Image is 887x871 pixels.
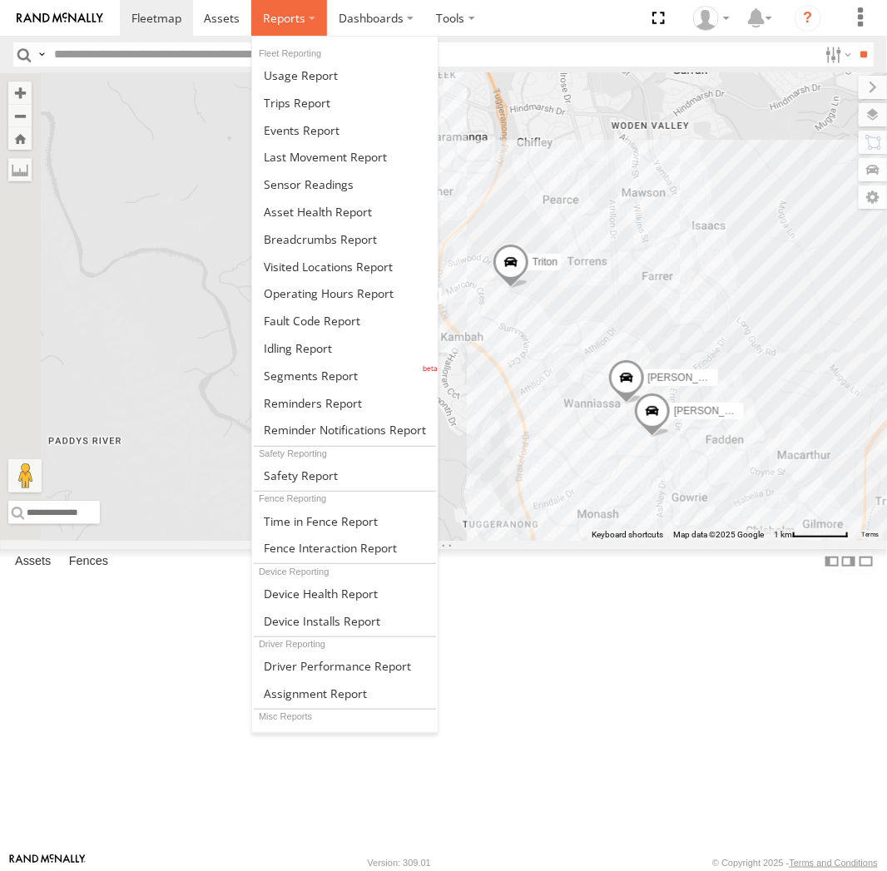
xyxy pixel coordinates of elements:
label: Dock Summary Table to the Left [824,549,840,573]
span: Map data ©2025 Google [673,530,764,539]
a: Asset Operating Hours Report [252,280,438,307]
a: Trips Report [252,89,438,116]
i: ? [795,5,821,32]
button: Zoom out [8,104,32,127]
span: 1 km [774,530,792,539]
a: Visit our Website [9,854,86,871]
label: Map Settings [859,186,887,209]
a: Fault Code Report [252,307,438,334]
span: [PERSON_NAME] [648,372,731,384]
a: Idling Report [252,334,438,362]
a: Breadcrumbs Report [252,225,438,253]
div: Version: 309.01 [368,858,431,868]
a: Device Health Report [252,580,438,607]
a: Full Events Report [252,116,438,144]
label: Dock Summary Table to the Right [840,549,857,573]
label: Assets [7,550,59,573]
a: Last Movement Report [252,143,438,171]
button: Keyboard shortcuts [592,529,663,541]
button: Zoom Home [8,127,32,150]
a: Visited Locations Report [252,253,438,280]
label: Search Filter Options [819,42,855,67]
label: Search Query [35,42,48,67]
button: Zoom in [8,82,32,104]
a: Sensor Readings [252,171,438,198]
span: Triton [533,256,557,268]
button: Drag Pegman onto the map to open Street View [8,459,42,492]
img: rand-logo.svg [17,12,103,24]
button: Map Scale: 1 km per 64 pixels [769,529,854,541]
a: Time in Fences Report [252,507,438,535]
a: Reminders Report [252,389,438,417]
label: Hide Summary Table [858,549,875,573]
span: [PERSON_NAME] [674,406,756,418]
a: Assignment Report [252,680,438,707]
a: Terms (opens in new tab) [862,532,880,538]
a: Driver Performance Report [252,652,438,680]
label: Measure [8,158,32,181]
a: Usage Report [252,62,438,89]
a: Safety Report [252,462,438,489]
a: Asset Health Report [252,198,438,225]
a: Segments Report [252,362,438,389]
a: Device Installs Report [252,607,438,635]
a: Service Reminder Notifications Report [252,417,438,444]
div: Helen Mason [687,6,736,31]
label: Fences [61,550,116,573]
a: Scheduled Reports [252,725,438,753]
a: Terms and Conditions [790,858,878,868]
div: © Copyright 2025 - [712,858,878,868]
a: Fence Interaction Report [252,534,438,562]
